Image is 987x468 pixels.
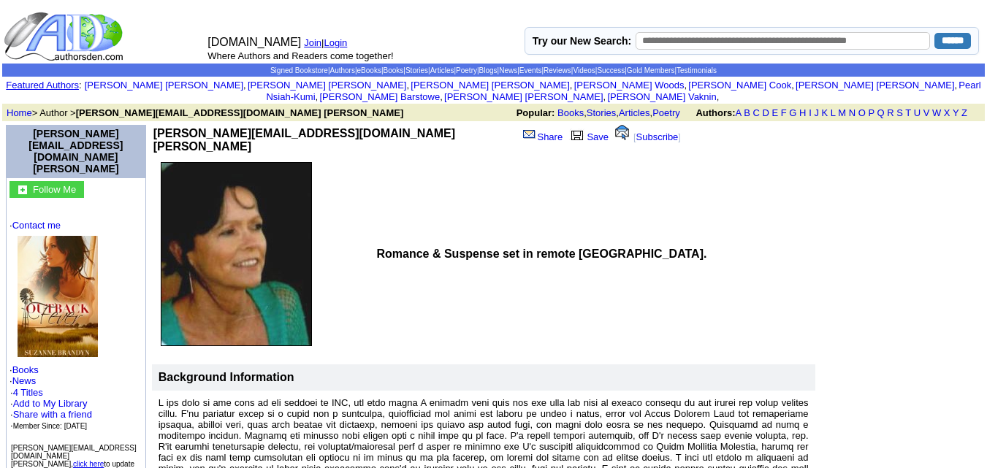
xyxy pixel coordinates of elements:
[887,107,893,118] a: R
[443,93,444,101] font: i
[73,460,104,468] a: click here
[18,185,27,194] img: gc.jpg
[633,131,636,142] font: [
[304,37,321,48] a: Join
[688,80,791,91] a: [PERSON_NAME] Cook
[12,364,39,375] a: Books
[246,82,248,90] font: i
[12,220,61,231] a: Contact me
[85,80,243,91] a: [PERSON_NAME] [PERSON_NAME]
[789,107,796,118] a: G
[744,107,750,118] a: B
[499,66,517,74] a: News
[321,37,352,48] font: |
[153,127,455,153] b: [PERSON_NAME][EMAIL_ADDRESS][DOMAIN_NAME] [PERSON_NAME]
[736,107,742,118] a: A
[896,107,903,118] a: S
[796,80,954,91] a: [PERSON_NAME] [PERSON_NAME]
[6,80,79,91] a: Featured Authors
[85,80,981,102] font: , , , , , , , , , ,
[587,107,616,118] a: Stories
[456,66,477,74] a: Poetry
[161,162,312,346] img: 121960.jpg
[13,398,88,409] a: Add to My Library
[794,82,796,90] font: i
[266,80,980,102] a: Pearl Nsiah-Kumi
[678,131,681,142] font: ]
[384,66,404,74] a: Books
[932,107,941,118] a: W
[270,66,717,74] span: | | | | | | | | | | | | | |
[607,91,716,102] a: [PERSON_NAME] Vaknin
[7,107,32,118] a: Home
[4,11,126,62] img: logo_ad.gif
[409,82,411,90] font: i
[522,131,563,142] a: Share
[814,107,819,118] a: J
[574,80,685,91] a: [PERSON_NAME] Woods
[597,66,625,74] a: Success
[76,107,404,118] b: [PERSON_NAME][EMAIL_ADDRESS][DOMAIN_NAME] [PERSON_NAME]
[849,107,855,118] a: N
[207,50,393,61] font: Where Authors and Readers come together!
[357,66,381,74] a: eBooks
[687,82,688,90] font: i
[18,236,98,357] img: 67060.jpg
[615,125,629,140] img: alert.gif
[13,422,88,430] font: Member Since: [DATE]
[329,66,354,74] a: Authors
[430,66,454,74] a: Articles
[13,387,43,398] a: 4 Titles
[923,107,930,118] a: V
[944,107,950,118] a: X
[696,107,735,118] b: Authors:
[519,66,542,74] a: Events
[33,183,76,195] a: Follow Me
[822,107,828,118] a: K
[914,107,921,118] a: U
[28,128,123,174] a: [PERSON_NAME][EMAIL_ADDRESS][DOMAIN_NAME] [PERSON_NAME]
[318,93,319,101] font: i
[719,93,720,101] font: i
[248,80,406,91] a: [PERSON_NAME] [PERSON_NAME]
[809,107,812,118] a: I
[799,107,806,118] a: H
[517,107,555,118] b: Popular:
[523,128,536,140] img: share_page.gif
[9,220,142,431] font: · · ·
[376,248,706,260] b: Romance & Suspense set in remote [GEOGRAPHIC_DATA].
[33,184,76,195] font: Follow Me
[619,107,650,118] a: Articles
[159,371,294,383] b: Background Information
[12,375,37,386] a: News
[319,91,440,102] a: [PERSON_NAME] Barstowe
[569,128,585,140] img: library.gif
[771,107,778,118] a: E
[606,93,607,101] font: i
[479,66,498,74] a: Blogs
[905,107,911,118] a: T
[957,82,959,90] font: i
[831,107,836,118] a: L
[411,80,569,91] a: [PERSON_NAME] [PERSON_NAME]
[544,66,571,74] a: Reviews
[953,107,959,118] a: Y
[6,80,81,91] font: :
[517,107,980,118] font: , , ,
[572,82,573,90] font: i
[13,409,92,420] a: Share with a friend
[858,107,866,118] a: O
[557,107,584,118] a: Books
[636,131,679,142] a: Subscribe
[652,107,680,118] a: Poetry
[533,35,631,47] label: Try our New Search:
[781,107,787,118] a: F
[752,107,759,118] a: C
[568,131,609,142] a: Save
[961,107,967,118] a: Z
[10,398,92,431] font: · · ·
[7,107,403,118] font: > Author >
[207,36,301,48] font: [DOMAIN_NAME]
[10,387,92,431] font: ·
